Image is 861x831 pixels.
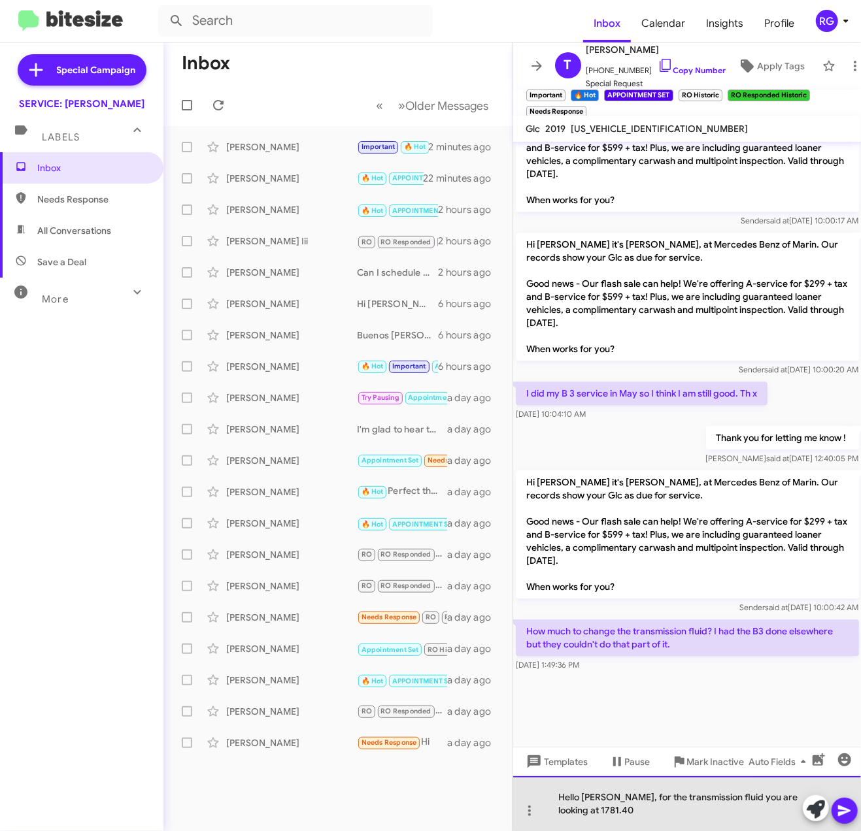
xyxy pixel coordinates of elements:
[447,391,502,404] div: a day ago
[438,329,501,342] div: 6 hours ago
[625,750,650,774] span: Pause
[357,423,447,436] div: I'm glad to hear that! If you need to schedule future maintenance or repairs for your vehicle, fe...
[513,750,599,774] button: Templates
[524,750,588,774] span: Templates
[357,171,424,186] div: [PERSON_NAME], my tire light is on however the tire pressure is correct. Can I turn it off?
[357,297,438,310] div: Hi [PERSON_NAME], no problem at all. When you’re ready, we’ll be here to help with your Mercedes-...
[377,97,384,114] span: «
[447,423,502,436] div: a day ago
[447,579,502,593] div: a day ago
[357,453,447,468] div: Hi [PERSON_NAME], my daughter [PERSON_NAME] wrote an email to you on my behalf this morning regar...
[428,456,483,464] span: Needs Response
[739,365,858,374] span: Sender [DATE] 10:00:20 AM
[526,123,541,135] span: Glc
[516,619,859,656] p: How much to change the transmission fluid? I had the B3 done elsewhere but they couldn't do that ...
[226,297,357,310] div: [PERSON_NAME]
[380,238,431,246] span: RO Responded
[445,613,496,621] span: RO Responded
[424,172,502,185] div: 22 minutes ago
[357,672,447,688] div: I'm glad to hear that! Feel free to reach out to us if you have any questions or concerns.
[604,90,673,101] small: APPOINTMENT SET
[447,705,502,718] div: a day ago
[357,266,438,279] div: Can I schedule and appointment for you?
[42,293,69,305] span: More
[631,5,696,42] a: Calendar
[599,750,661,774] button: Pause
[739,602,858,612] span: Sender [DATE] 10:00:42 AM
[754,5,805,42] a: Profile
[399,97,406,114] span: »
[158,5,433,37] input: Search
[18,54,146,86] a: Special Campaign
[226,611,357,624] div: [PERSON_NAME]
[362,393,399,402] span: Try Pausing
[357,547,447,562] div: Hi [PERSON_NAME], thank you for your honest feedback. I’m sorry the small battery wasn’t addresse...
[57,63,136,76] span: Special Campaign
[447,736,502,749] div: a day ago
[357,359,438,374] div: We’re offering limited-time specials through the end of the month:Oil Change $159.95 (Reg. $290)T...
[516,660,579,670] span: [DATE] 1:49:36 PM
[226,329,357,342] div: [PERSON_NAME]
[705,453,858,463] span: [PERSON_NAME] [DATE] 12:40:05 PM
[447,674,502,687] div: a day ago
[516,84,859,212] p: Hi [PERSON_NAME] it's [PERSON_NAME], at Mercedes Benz of Marin. Our records show your Glc as due ...
[516,382,768,405] p: I did my B 3 service in May so I think I am still good. Th x
[447,548,502,561] div: a day ago
[726,54,816,78] button: Apply Tags
[571,90,599,101] small: 🔥 Hot
[428,645,466,654] span: RO Historic
[226,642,357,655] div: [PERSON_NAME]
[571,123,749,135] span: [US_VEHICLE_IDENTIFICATION_NUMBER]
[447,454,502,467] div: a day ago
[447,642,502,655] div: a day ago
[696,5,754,42] a: Insights
[586,42,726,57] span: [PERSON_NAME]
[357,201,438,218] div: On my way!
[226,266,357,279] div: [PERSON_NAME]
[516,470,859,598] p: Hi [PERSON_NAME] it's [PERSON_NAME], at Mercedes Benz of Marin. Our records show your Glc as due ...
[357,139,429,154] div: How much to change the transmission fluid? I had the B3 done elsewhere but they couldn't do that ...
[583,5,631,42] span: Inbox
[392,206,456,215] span: APPOINTMENT SET
[362,174,384,182] span: 🔥 Hot
[526,106,586,118] small: Needs Response
[766,216,789,225] span: said at
[37,224,111,237] span: All Conversations
[447,485,502,498] div: a day ago
[426,613,436,621] span: RO
[357,515,447,531] div: Absolutely! We will see you then !
[226,203,357,216] div: [PERSON_NAME]
[380,707,431,715] span: RO Responded
[392,520,456,529] span: APPOINTMENT SET
[226,736,357,749] div: [PERSON_NAME]
[679,90,722,101] small: RO Historic
[438,360,501,373] div: 6 hours ago
[438,203,501,216] div: 2 hours ago
[37,255,86,269] span: Save a Deal
[687,750,745,774] span: Mark Inactive
[738,750,822,774] button: Auto Fields
[391,92,497,119] button: Next
[357,484,447,499] div: Perfect thank you ! We will call/text you when on our way
[408,393,465,402] span: Appointment Set
[362,738,417,747] span: Needs Response
[586,57,726,77] span: [PHONE_NUMBER]
[362,487,384,496] span: 🔥 Hot
[362,142,396,151] span: Important
[749,750,811,774] span: Auto Fields
[447,517,502,530] div: a day ago
[357,233,438,249] div: Inbound Call
[362,581,372,590] span: RO
[766,453,789,463] span: said at
[435,362,499,370] span: APPOINTMENT SET
[392,362,426,370] span: Important
[226,235,357,248] div: [PERSON_NAME] Iii
[226,517,357,530] div: [PERSON_NAME]
[226,423,357,436] div: [PERSON_NAME]
[369,92,392,119] button: Previous
[362,238,372,246] span: RO
[37,161,148,174] span: Inbox
[447,611,502,624] div: a day ago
